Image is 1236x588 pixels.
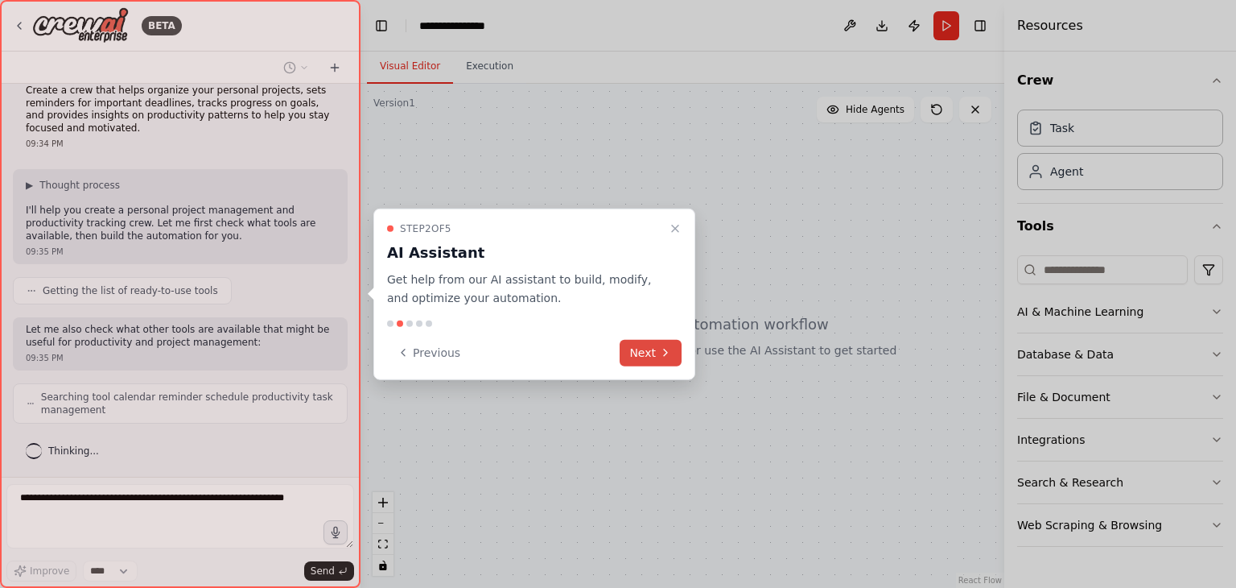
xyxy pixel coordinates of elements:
button: Next [620,339,682,366]
button: Close walkthrough [665,219,685,238]
span: Step 2 of 5 [400,222,451,235]
button: Previous [387,339,470,366]
p: Get help from our AI assistant to build, modify, and optimize your automation. [387,271,662,308]
h3: AI Assistant [387,242,662,264]
button: Hide left sidebar [370,14,393,37]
